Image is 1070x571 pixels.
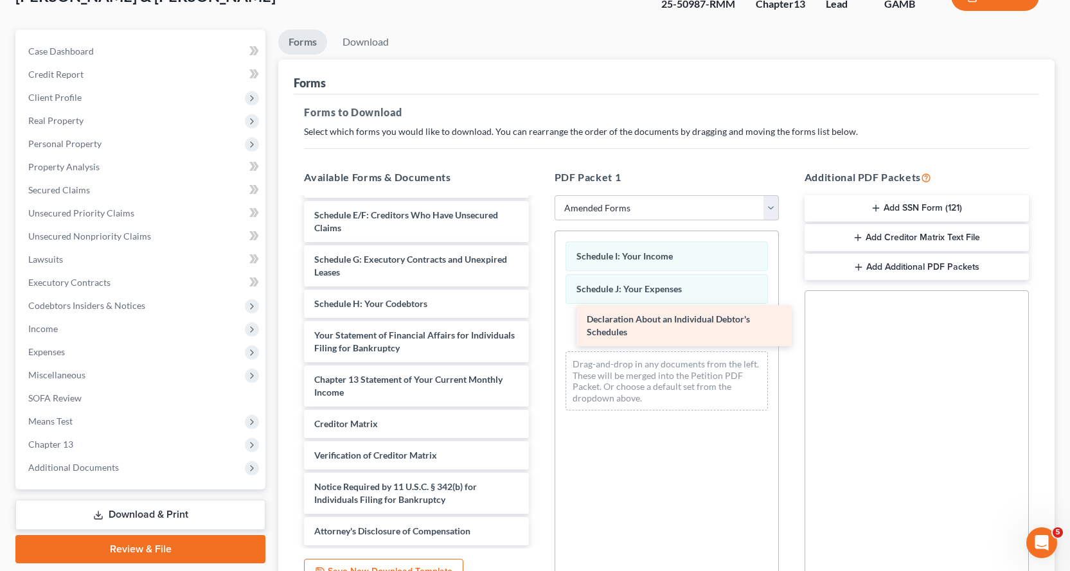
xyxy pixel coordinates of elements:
h5: Additional PDF Packets [805,170,1029,185]
span: 5 [1053,527,1063,538]
span: Attorney's Disclosure of Compensation [314,525,470,536]
span: Unsecured Nonpriority Claims [28,231,151,242]
span: Expenses [28,346,65,357]
span: Your Statement of Financial Affairs for Individuals Filing for Bankruptcy [314,329,515,353]
span: Means Test [28,416,73,426]
span: Miscellaneous [28,369,85,380]
a: Case Dashboard [18,40,265,63]
span: Schedule J: Your Expenses [576,283,682,294]
span: Executory Contracts [28,277,111,288]
span: Lawsuits [28,254,63,265]
span: Credit Report [28,69,84,80]
span: Unsecured Priority Claims [28,207,134,218]
span: Secured Claims [28,184,90,195]
a: Executory Contracts [18,271,265,294]
span: Additional Documents [28,462,119,473]
button: Add Creditor Matrix Text File [805,224,1029,251]
a: Secured Claims [18,179,265,202]
span: Property Analysis [28,161,100,172]
a: Download [332,30,399,55]
a: SOFA Review [18,387,265,410]
span: Schedule G: Executory Contracts and Unexpired Leases [314,254,507,277]
a: Lawsuits [18,248,265,271]
span: Client Profile [28,92,82,103]
a: Credit Report [18,63,265,86]
span: Real Property [28,115,84,126]
span: Income [28,323,58,334]
span: Declaration About an Individual Debtor's Schedules [587,313,750,337]
h5: Forms to Download [304,105,1029,120]
span: SOFA Review [28,392,82,403]
span: Codebtors Insiders & Notices [28,300,145,311]
span: Schedule I: Your Income [576,250,673,261]
span: Notice Required by 11 U.S.C. § 342(b) for Individuals Filing for Bankruptcy [314,481,477,505]
a: Review & File [15,535,265,563]
button: Add SSN Form (121) [805,195,1029,222]
p: Select which forms you would like to download. You can rearrange the order of the documents by dr... [304,125,1029,138]
span: Case Dashboard [28,46,94,57]
a: Download & Print [15,500,265,530]
span: Chapter 13 Statement of Your Current Monthly Income [314,374,503,398]
a: Unsecured Nonpriority Claims [18,225,265,248]
iframe: Intercom live chat [1026,527,1057,558]
a: Forms [278,30,327,55]
span: Schedule H: Your Codebtors [314,298,427,309]
button: Add Additional PDF Packets [805,254,1029,281]
span: Verification of Creditor Matrix [314,450,437,461]
a: Property Analysis [18,155,265,179]
span: Personal Property [28,138,102,149]
div: Drag-and-drop in any documents from the left. These will be merged into the Petition PDF Packet. ... [566,351,768,410]
span: Schedule E/F: Creditors Who Have Unsecured Claims [314,209,498,233]
a: Unsecured Priority Claims [18,202,265,225]
span: Chapter 13 [28,439,73,450]
h5: PDF Packet 1 [555,170,779,185]
h5: Available Forms & Documents [304,170,528,185]
span: Creditor Matrix [314,418,378,429]
div: Forms [294,75,326,91]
